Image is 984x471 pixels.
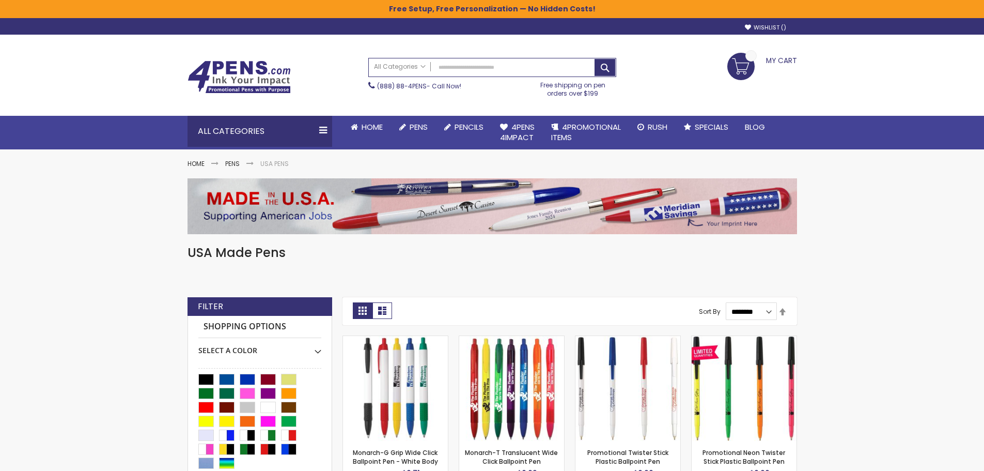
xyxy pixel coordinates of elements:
[465,448,558,465] a: Monarch-T Translucent Wide Click Ballpoint Pen
[543,116,629,149] a: 4PROMOTIONALITEMS
[198,316,321,338] strong: Shopping Options
[745,24,786,32] a: Wishlist
[353,448,438,465] a: Monarch-G Grip Wide Click Ballpoint Pen - White Body
[260,159,289,168] strong: USA Pens
[529,77,616,98] div: Free shipping on pen orders over $199
[500,121,535,143] span: 4Pens 4impact
[702,448,785,465] a: Promotional Neon Twister Stick Plastic Ballpoint Pen
[692,336,796,344] a: Promotional Neon Twister Stick Plastic Ballpoint Pen
[648,121,667,132] span: Rush
[410,121,428,132] span: Pens
[377,82,427,90] a: (888) 88-4PENS
[225,159,240,168] a: Pens
[188,178,797,234] img: USA Pens
[188,245,797,261] h1: USA Made Pens
[198,301,223,312] strong: Filter
[575,336,680,441] img: Promotional Twister Stick Plastic Ballpoint Pen
[343,336,448,441] img: Monarch-G Grip Wide Click Ballpoint Pen - White Body
[342,116,391,139] a: Home
[551,121,621,143] span: 4PROMOTIONAL ITEMS
[737,116,773,139] a: Blog
[353,302,372,319] strong: Grid
[369,58,431,75] a: All Categories
[459,336,564,344] a: Monarch-T Translucent Wide Click Ballpoint Pen
[188,159,205,168] a: Home
[745,121,765,132] span: Blog
[587,448,668,465] a: Promotional Twister Stick Plastic Ballpoint Pen
[377,82,461,90] span: - Call Now!
[459,336,564,441] img: Monarch-T Translucent Wide Click Ballpoint Pen
[391,116,436,139] a: Pens
[188,60,291,94] img: 4Pens Custom Pens and Promotional Products
[575,336,680,344] a: Promotional Twister Stick Plastic Ballpoint Pen
[695,121,728,132] span: Specials
[362,121,383,132] span: Home
[374,63,426,71] span: All Categories
[436,116,492,139] a: Pencils
[343,336,448,344] a: Monarch-G Grip Wide Click Ballpoint Pen - White Body
[699,307,721,316] label: Sort By
[692,336,796,441] img: Promotional Neon Twister Stick Plastic Ballpoint Pen
[198,338,321,356] div: Select A Color
[492,116,543,149] a: 4Pens4impact
[455,121,483,132] span: Pencils
[676,116,737,139] a: Specials
[629,116,676,139] a: Rush
[188,116,332,147] div: All Categories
